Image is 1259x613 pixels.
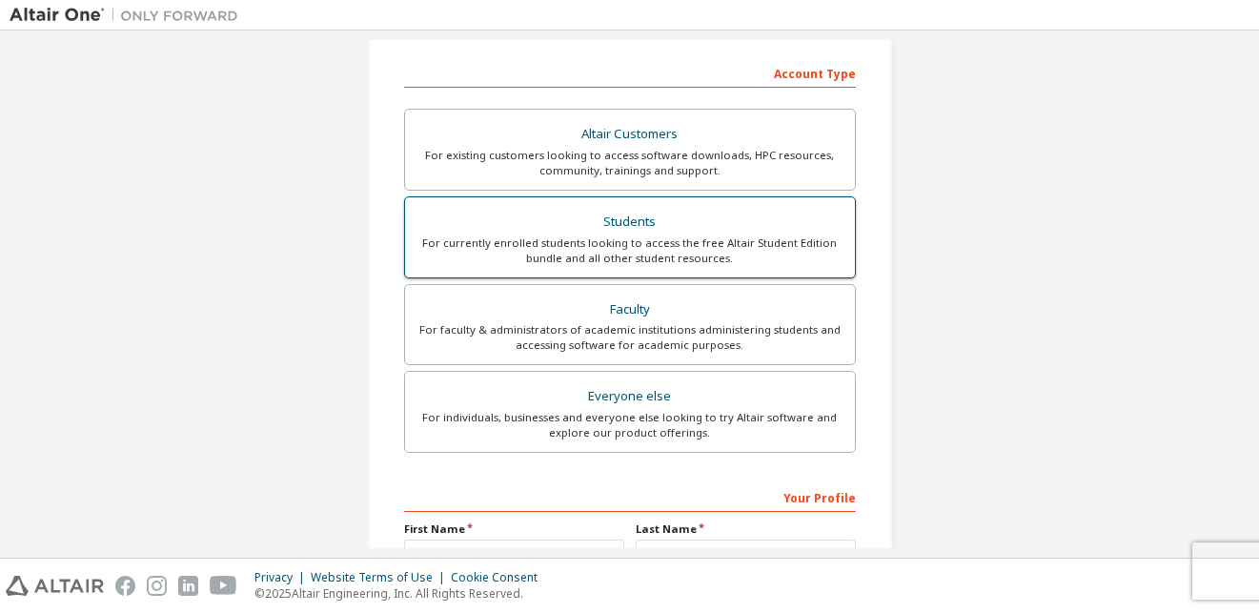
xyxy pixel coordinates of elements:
div: Privacy [254,570,311,585]
img: instagram.svg [147,576,167,596]
div: For faculty & administrators of academic institutions administering students and accessing softwa... [416,322,843,353]
img: Altair One [10,6,248,25]
div: For existing customers looking to access software downloads, HPC resources, community, trainings ... [416,148,843,178]
p: © 2025 Altair Engineering, Inc. All Rights Reserved. [254,585,549,602]
div: Faculty [416,296,843,323]
img: altair_logo.svg [6,576,104,596]
div: Altair Customers [416,121,843,148]
label: First Name [404,521,624,537]
div: Your Profile [404,481,856,512]
div: Website Terms of Use [311,570,451,585]
div: Everyone else [416,383,843,410]
div: Account Type [404,57,856,88]
label: Last Name [636,521,856,537]
img: linkedin.svg [178,576,198,596]
div: For currently enrolled students looking to access the free Altair Student Edition bundle and all ... [416,235,843,266]
div: For individuals, businesses and everyone else looking to try Altair software and explore our prod... [416,410,843,440]
img: youtube.svg [210,576,237,596]
div: Students [416,209,843,235]
div: Cookie Consent [451,570,549,585]
img: facebook.svg [115,576,135,596]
